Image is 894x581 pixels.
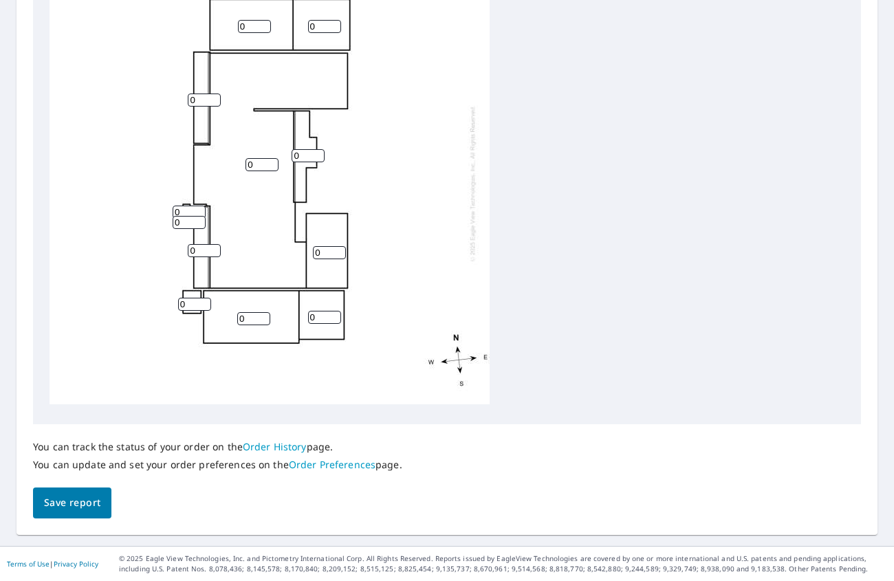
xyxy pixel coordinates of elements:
[33,459,402,471] p: You can update and set your order preferences on the page.
[33,441,402,453] p: You can track the status of your order on the page.
[33,487,111,518] button: Save report
[289,458,375,471] a: Order Preferences
[119,553,887,574] p: © 2025 Eagle View Technologies, Inc. and Pictometry International Corp. All Rights Reserved. Repo...
[54,559,98,569] a: Privacy Policy
[44,494,100,512] span: Save report
[7,560,98,568] p: |
[7,559,50,569] a: Terms of Use
[243,440,307,453] a: Order History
